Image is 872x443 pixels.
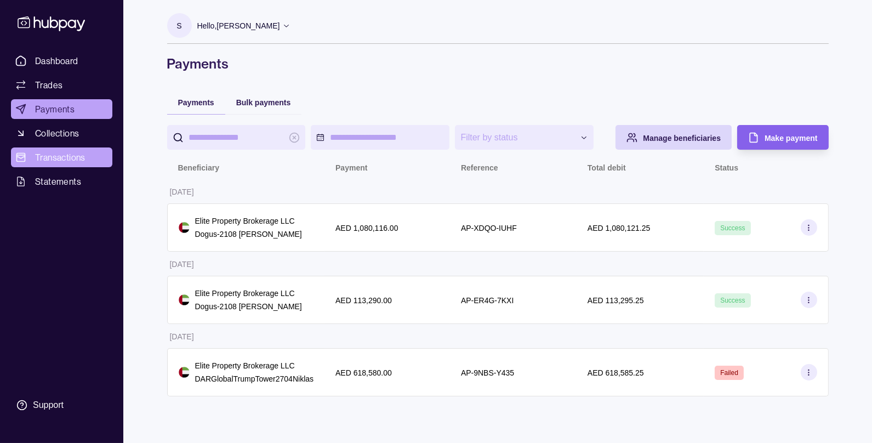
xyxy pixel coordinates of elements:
[179,294,190,305] img: ae
[335,296,392,305] p: AED 113,290.00
[195,360,314,372] p: Elite Property Brokerage LLC
[178,98,214,107] span: Payments
[178,163,219,172] p: Beneficiary
[35,103,75,116] span: Payments
[461,368,514,377] p: AP-9NBS-Y435
[195,228,302,240] p: Dogus-2108 [PERSON_NAME]
[737,125,828,150] button: Make payment
[195,373,314,385] p: DARGlobalTrumpTower2704Niklas
[33,399,64,411] div: Support
[720,297,745,304] span: Success
[715,163,738,172] p: Status
[720,224,745,232] span: Success
[236,98,291,107] span: Bulk payments
[615,125,732,150] button: Manage beneficiaries
[197,20,280,32] p: Hello, [PERSON_NAME]
[167,55,829,72] h1: Payments
[11,75,112,95] a: Trades
[11,394,112,417] a: Support
[195,300,302,313] p: Dogus-2108 [PERSON_NAME]
[179,367,190,378] img: ae
[720,369,738,377] span: Failed
[335,163,367,172] p: Payment
[11,51,112,71] a: Dashboard
[35,151,86,164] span: Transactions
[35,78,62,92] span: Trades
[170,332,194,341] p: [DATE]
[588,296,644,305] p: AED 113,295.25
[195,215,302,227] p: Elite Property Brokerage LLC
[765,134,817,143] span: Make payment
[588,368,644,377] p: AED 618,585.25
[588,224,650,232] p: AED 1,080,121.25
[11,147,112,167] a: Transactions
[35,127,79,140] span: Collections
[461,224,517,232] p: AP-XDQO-IUHF
[11,172,112,191] a: Statements
[335,368,392,377] p: AED 618,580.00
[35,54,78,67] span: Dashboard
[11,123,112,143] a: Collections
[170,188,194,196] p: [DATE]
[335,224,398,232] p: AED 1,080,116.00
[189,125,284,150] input: search
[35,175,81,188] span: Statements
[170,260,194,269] p: [DATE]
[179,222,190,233] img: ae
[588,163,626,172] p: Total debit
[643,134,721,143] span: Manage beneficiaries
[195,287,302,299] p: Elite Property Brokerage LLC
[11,99,112,119] a: Payments
[461,296,514,305] p: AP-ER4G-7KXI
[461,163,498,172] p: Reference
[176,20,181,32] p: S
